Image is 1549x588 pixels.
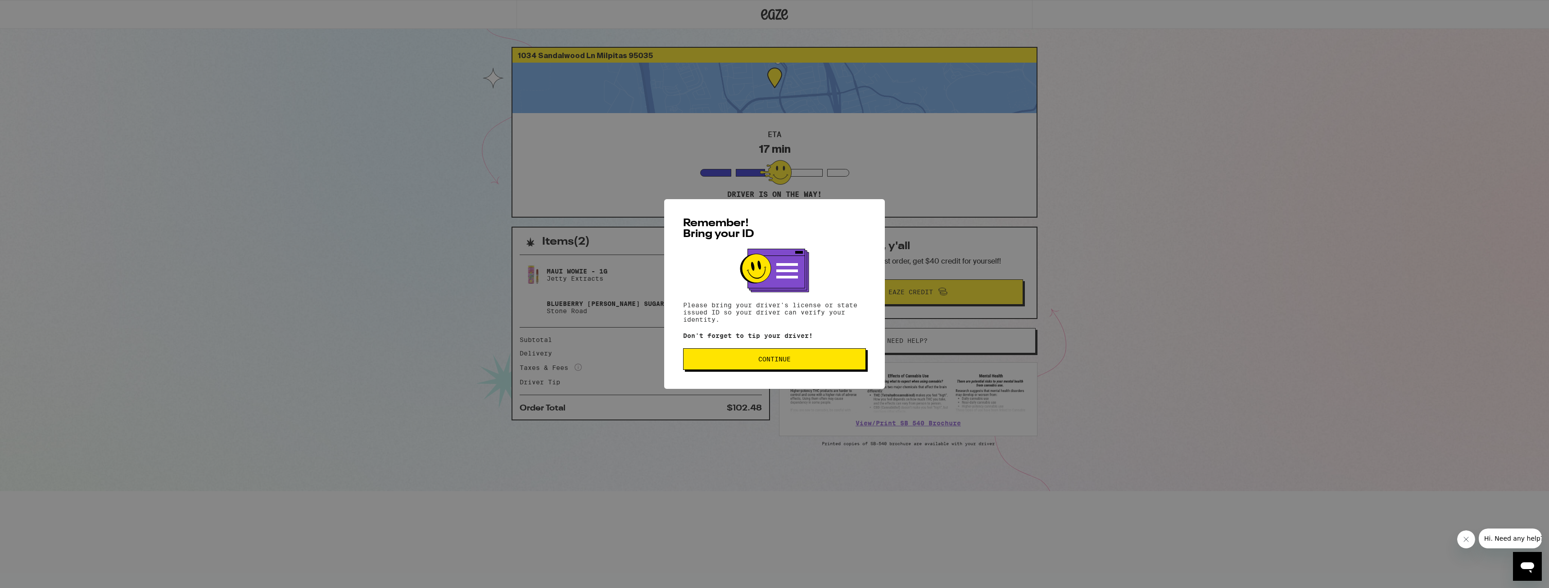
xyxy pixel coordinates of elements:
[683,218,754,240] span: Remember! Bring your ID
[1479,529,1542,548] iframe: Message from company
[1457,530,1475,548] iframe: Close message
[683,332,866,339] p: Don't forget to tip your driver!
[5,6,65,14] span: Hi. Need any help?
[683,301,866,323] p: Please bring your driver's license or state issued ID so your driver can verify your identity.
[683,348,866,370] button: Continue
[758,356,791,362] span: Continue
[1513,552,1542,581] iframe: Button to launch messaging window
